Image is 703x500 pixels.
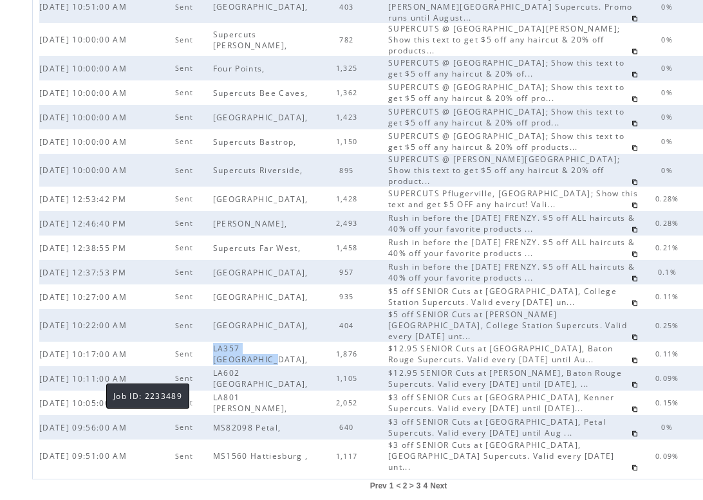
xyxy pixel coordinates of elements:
span: [DATE] 10:00:00 AM [39,34,130,45]
span: 1,362 [336,88,361,97]
span: SUPERCUTS @ [GEOGRAPHIC_DATA][PERSON_NAME]; Show this text to get $5 off any haircut & 20% off pr... [388,23,620,56]
span: Sent [175,268,196,277]
span: 404 [339,321,357,330]
span: [GEOGRAPHIC_DATA], [213,267,312,278]
span: $5 off SENIOR Cuts at [GEOGRAPHIC_DATA], College Station Supercuts. Valid every [DATE] un... [388,286,617,308]
span: LA357 [GEOGRAPHIC_DATA], [213,343,312,365]
span: SUPERCUTS @ [GEOGRAPHIC_DATA]; Show this text to get $5 off any haircut & 20% of... [388,57,624,79]
span: 957 [339,268,357,277]
span: 2,493 [336,219,361,228]
span: [DATE] 09:56:00 AM [39,422,130,433]
span: 0.09% [655,452,682,461]
span: 1,428 [336,194,361,203]
span: 403 [339,3,357,12]
span: Sent [175,423,196,432]
a: 3 [417,481,421,490]
span: [PERSON_NAME], [213,218,291,229]
span: [DATE] 10:00:00 AM [39,136,130,147]
span: SUPERCUTS Pflugerville, [GEOGRAPHIC_DATA]; Show this text and get $5 OFF any haircut! Vali... [388,188,638,210]
span: 782 [339,35,357,44]
span: Sent [175,137,196,146]
span: 0.21% [655,243,682,252]
span: < 2 > [396,481,413,490]
span: Sent [175,292,196,301]
span: 0.28% [655,219,682,228]
span: 0.11% [655,349,682,358]
span: 0.15% [655,398,682,407]
span: Sent [175,35,196,44]
span: Job ID: 2233489 [113,391,182,402]
span: 0.25% [655,321,682,330]
span: Sent [175,374,196,383]
span: [DATE] 12:46:40 PM [39,218,129,229]
a: 1 [389,481,394,490]
a: Prev [370,481,387,490]
span: Sent [175,64,196,73]
span: 0% [661,113,676,122]
span: 1,876 [336,349,361,358]
span: Sent [175,243,196,252]
span: Rush in before the [DATE] FRENZY. $5 off ALL haircuts & 40% off your favorite products ... [388,212,635,234]
span: SUPERCUTS @ [GEOGRAPHIC_DATA]; Show this text to get $5 off any haircut & 20% off products... [388,131,624,153]
a: 4 [424,481,428,490]
span: [DATE] 10:27:00 AM [39,292,130,302]
span: Sent [175,349,196,358]
span: Sent [175,88,196,97]
span: MS1560 Hattiesburg , [213,450,312,461]
span: 2,052 [336,398,361,407]
span: 640 [339,423,357,432]
span: [GEOGRAPHIC_DATA], [213,292,312,302]
span: 895 [339,166,357,175]
span: Sent [175,321,196,330]
span: MS82098 Petal, [213,422,285,433]
span: [DATE] 10:00:00 AM [39,112,130,123]
span: 0% [661,423,676,432]
span: 1,325 [336,64,361,73]
span: 0% [661,64,676,73]
span: LA801 [PERSON_NAME], [213,392,291,414]
span: [GEOGRAPHIC_DATA], [213,194,312,205]
span: [DATE] 12:38:55 PM [39,243,129,254]
span: [DATE] 10:11:00 AM [39,373,130,384]
span: [DATE] 10:51:00 AM [39,1,130,12]
span: Supercuts [PERSON_NAME], [213,29,291,51]
span: [DATE] 12:37:53 PM [39,267,129,278]
span: 0.1% [658,268,680,277]
span: Sent [175,166,196,175]
span: 0.09% [655,374,682,383]
span: [GEOGRAPHIC_DATA], [213,112,312,123]
span: 0% [661,35,676,44]
span: SUPERCUTS @ [GEOGRAPHIC_DATA]; Show this text to get $5 off any haircut & 20% off pro... [388,82,624,104]
span: Supercuts Bastrop, [213,136,300,147]
span: SUPERCUTS @ [PERSON_NAME][GEOGRAPHIC_DATA]; Show this text to get $5 off any haircut & 20% off pr... [388,154,620,187]
span: [GEOGRAPHIC_DATA], [213,320,312,331]
span: Supercuts Far West, [213,243,304,254]
span: [DATE] 09:51:00 AM [39,450,130,461]
span: Sent [175,219,196,228]
span: Rush in before the [DATE] FRENZY. $5 off ALL haircuts & 40% off your favorite products ... [388,261,635,283]
span: $3 off SENIOR Cuts at [GEOGRAPHIC_DATA], [GEOGRAPHIC_DATA] Supercuts. Valid every [DATE] unt... [388,440,615,472]
span: 0.28% [655,194,682,203]
a: Next [430,481,447,490]
span: Sent [175,3,196,12]
span: $12.95 SENIOR Cuts at [GEOGRAPHIC_DATA], Baton Rouge Supercuts. Valid every [DATE] until Au... [388,343,613,365]
span: [DATE] 12:53:42 PM [39,194,129,205]
span: $3 off SENIOR Cuts at [GEOGRAPHIC_DATA], Petal Supercuts. Valid every [DATE] until Aug ... [388,416,606,438]
span: [DATE] 10:22:00 AM [39,320,130,331]
span: [DATE] 10:00:00 AM [39,63,130,74]
span: 0% [661,137,676,146]
span: 1,117 [336,452,361,461]
span: 935 [339,292,357,301]
span: $3 off SENIOR Cuts at [GEOGRAPHIC_DATA], Kenner Supercuts. Valid every [DATE] until [DATE]... [388,392,615,414]
span: 0% [661,3,676,12]
span: LA602 [GEOGRAPHIC_DATA], [213,367,312,389]
span: SUPERCUTS @ [GEOGRAPHIC_DATA]; Show this text to get $5 off any haircut & 20% off prod... [388,106,624,128]
span: [DATE] 10:00:00 AM [39,165,130,176]
span: 1,105 [336,374,361,383]
span: $5 off SENIOR Cuts at [PERSON_NAME][GEOGRAPHIC_DATA], College Station Supercuts. Valid every [DAT... [388,309,627,342]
